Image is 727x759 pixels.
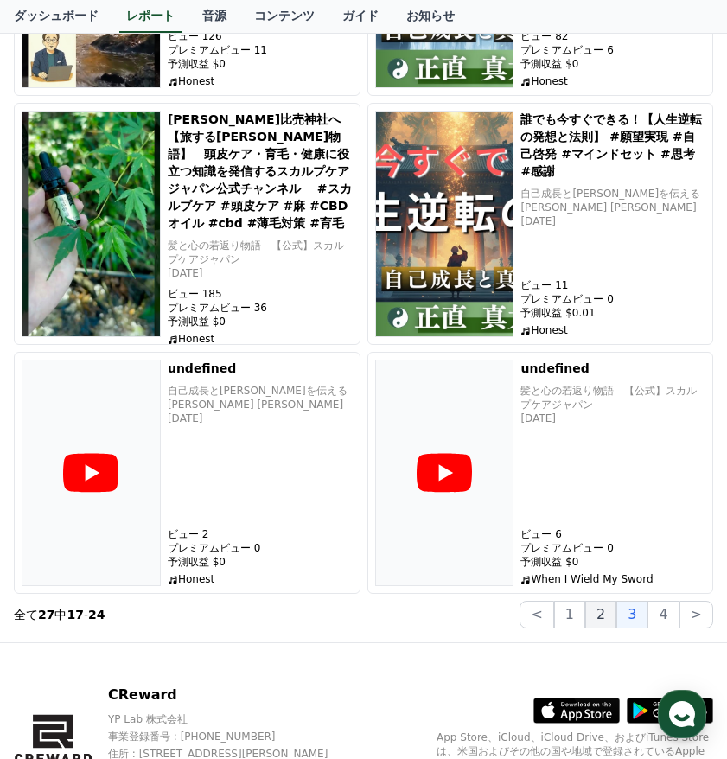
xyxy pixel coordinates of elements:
p: 予測収益 $0 [168,555,353,569]
p: Honest [168,74,353,88]
p: 予測収益 $0 [168,315,353,328]
p: 予測収益 $0.01 [520,306,705,320]
button: 丹生都比売神社へ【旅する麻結物語】 頭皮ケア・育毛・健康に役立つ知識を発信するスカルプケアジャパン公式チャンネル #スカルプケア #頭皮ケア #麻 #CBDオイル #cbd #薄毛対策 #育毛 ... [14,103,360,345]
h5: undefined [520,360,705,377]
a: ホーム [5,548,114,591]
p: プレミアムビュー 0 [520,292,705,306]
p: 自己成長と[PERSON_NAME]を伝える [PERSON_NAME] [PERSON_NAME] [520,187,705,214]
p: 自己成長と[PERSON_NAME]を伝える [PERSON_NAME] [PERSON_NAME] [168,384,353,411]
strong: 17 [67,608,83,622]
p: ビュー 2 [168,527,353,541]
button: > [679,601,713,628]
h5: 誰でも今すぐできる！【人生逆転の発想と法則】 #願望実現 #自己啓発 #マインドセット #思考 #感謝 [520,111,705,180]
p: YP Lab 株式会社 [108,712,358,726]
h5: [PERSON_NAME]比売神社へ【旅する[PERSON_NAME]物語】 頭皮ケア・育毛・健康に役立つ知識を発信するスカルプケアジャパン公式チャンネル #スカルプケア #頭皮ケア #麻 #C... [168,111,353,232]
p: プレミアムビュー 0 [520,541,705,555]
p: [DATE] [168,266,353,280]
img: 丹生都比売神社へ【旅する麻結物語】 頭皮ケア・育毛・健康に役立つ知識を発信するスカルプケアジャパン公式チャンネル #スカルプケア #頭皮ケア #麻 #CBDオイル #cbd #薄毛対策 #育毛 [22,111,161,337]
button: 1 [554,601,585,628]
p: ビュー 6 [520,527,705,541]
button: undefined 自己成長と[PERSON_NAME]を伝える [PERSON_NAME] [PERSON_NAME] [DATE] ビュー 2 プレミアムビュー 0 予測収益 $0 Honest [14,352,360,594]
a: 設定 [223,548,332,591]
p: 事業登録番号 : [PHONE_NUMBER] [108,730,358,743]
button: 3 [616,601,647,628]
p: ビュー 185 [168,287,353,301]
button: < [520,601,553,628]
p: [DATE] [168,411,353,425]
p: Honest [168,572,353,586]
p: When I Wield My Sword [520,572,705,586]
p: 全て 中 - [14,606,105,623]
span: 設定 [267,574,288,588]
strong: 24 [88,608,105,622]
p: [DATE] [520,214,705,228]
p: Honest [168,332,353,346]
span: ホーム [44,574,75,588]
p: プレミアムビュー 0 [168,541,353,555]
span: チャット [148,575,189,589]
p: プレミアムビュー 6 [520,43,705,57]
p: プレミアムビュー 11 [168,43,353,57]
p: Honest [520,323,705,337]
p: ビュー 11 [520,278,705,292]
button: 2 [585,601,616,628]
button: 誰でも今すぐできる！【人生逆転の発想と法則】 #願望実現 #自己啓発 #マインドセット #思考 #感謝 誰でも今すぐできる！【人生逆転の発想と法則】 #願望実現 #自己啓発 #マインドセット #... [367,103,714,345]
p: 髪と心の若返り物語 【公式】スカルプケアジャパン [520,384,705,411]
strong: 27 [38,608,54,622]
p: CReward [108,685,358,705]
button: 4 [647,601,679,628]
p: Honest [520,74,705,88]
p: ビュー 82 [520,29,705,43]
h5: undefined [168,360,353,377]
img: 誰でも今すぐできる！【人生逆転の発想と法則】 #願望実現 #自己啓発 #マインドセット #思考 #感謝 [375,111,514,337]
p: 髪と心の若返り物語 【公式】スカルプケアジャパン [168,239,353,266]
p: [DATE] [520,411,705,425]
button: undefined 髪と心の若返り物語 【公式】スカルプケアジャパン [DATE] ビュー 6 プレミアムビュー 0 予測収益 $0 When I Wield My Sword [367,352,714,594]
p: 予測収益 $0 [520,555,705,569]
p: プレミアムビュー 36 [168,301,353,315]
p: ビュー 126 [168,29,353,43]
a: チャット [114,548,223,591]
p: 予測収益 $0 [520,57,705,71]
p: 予測収益 $0 [168,57,353,71]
